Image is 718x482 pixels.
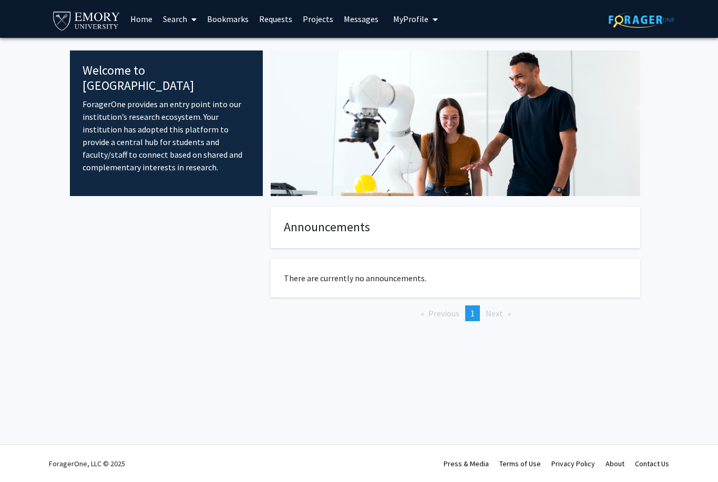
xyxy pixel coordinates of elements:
iframe: Chat [8,435,45,474]
span: Previous [428,308,459,319]
ul: Pagination [271,305,640,321]
a: Privacy Policy [551,459,595,468]
a: Messages [339,1,384,37]
img: Cover Image [271,50,640,196]
a: Requests [254,1,298,37]
p: There are currently no announcements. [284,272,627,284]
span: My Profile [393,14,428,24]
a: Press & Media [444,459,489,468]
a: Home [125,1,158,37]
a: About [606,459,624,468]
a: Projects [298,1,339,37]
a: Bookmarks [202,1,254,37]
span: 1 [470,308,475,319]
img: Emory University Logo [52,8,121,32]
div: ForagerOne, LLC © 2025 [49,445,125,482]
a: Search [158,1,202,37]
a: Terms of Use [499,459,541,468]
img: ForagerOne Logo [609,12,674,28]
h4: Announcements [284,220,627,235]
p: ForagerOne provides an entry point into our institution’s research ecosystem. Your institution ha... [83,98,250,173]
span: Next [486,308,503,319]
a: Contact Us [635,459,669,468]
h4: Welcome to [GEOGRAPHIC_DATA] [83,63,250,94]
